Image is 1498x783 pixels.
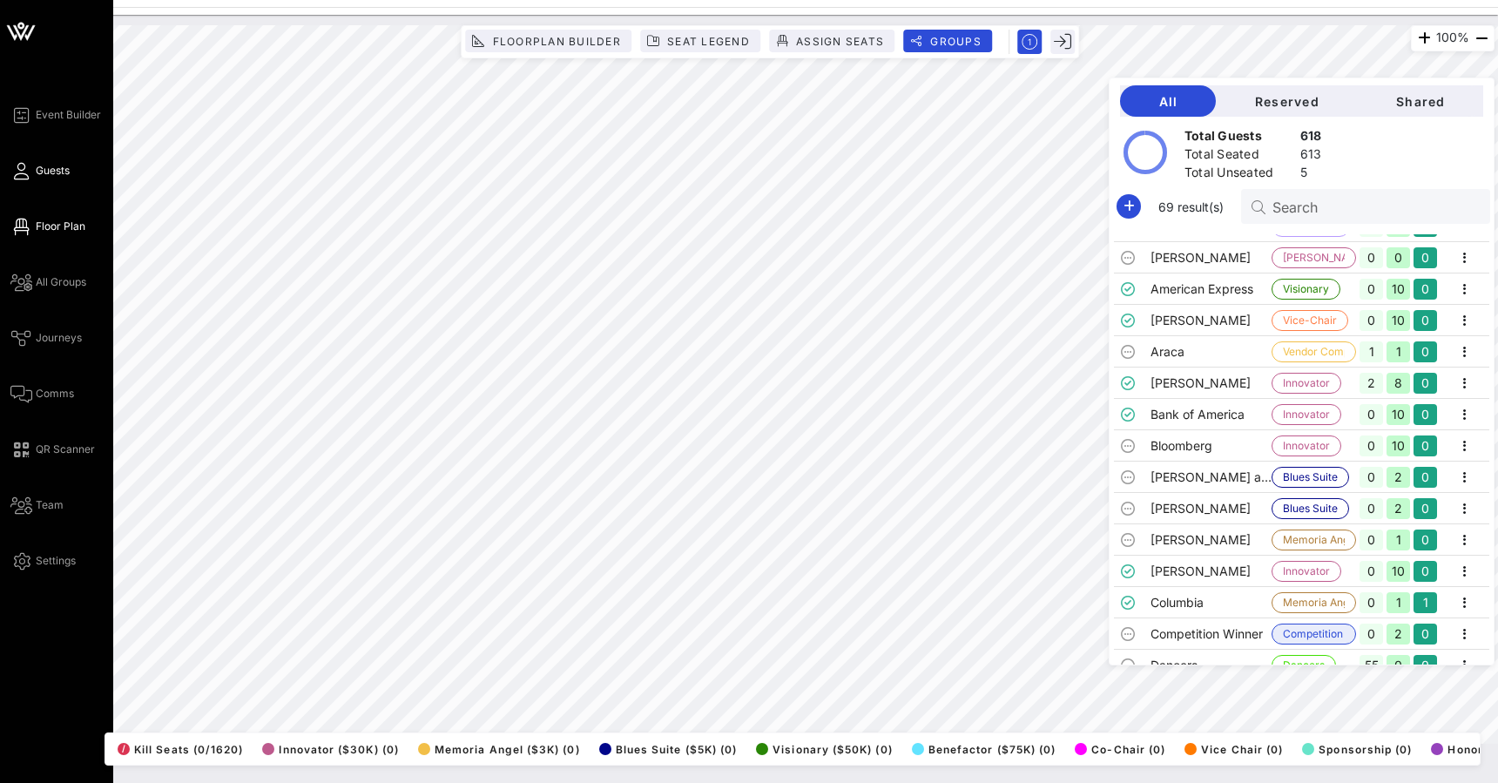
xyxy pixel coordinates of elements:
[10,327,82,348] a: Journeys
[640,30,760,52] button: Seat Legend
[1150,368,1272,399] td: [PERSON_NAME]
[1283,405,1330,424] span: Innovator
[36,553,76,569] span: Settings
[1360,530,1383,550] div: 0
[1387,310,1410,331] div: 10
[465,30,631,52] button: Floorplan Builder
[929,35,982,48] span: Groups
[1414,498,1437,519] div: 0
[1283,374,1330,393] span: Innovator
[1360,624,1383,645] div: 0
[10,495,64,516] a: Team
[1360,592,1383,613] div: 0
[1283,311,1337,330] span: Vice-Chair
[1179,737,1283,761] button: Vice Chair (0)
[1360,279,1383,300] div: 0
[10,105,101,125] a: Event Builder
[1150,524,1272,556] td: [PERSON_NAME]
[1184,743,1283,756] span: Vice Chair (0)
[10,383,74,404] a: Comms
[1150,650,1272,681] td: Dancers
[1387,655,1410,676] div: 0
[413,737,580,761] button: Memoria Angel ($3K) (0)
[1134,94,1202,109] span: All
[1414,467,1437,488] div: 0
[1360,373,1383,394] div: 2
[36,274,86,290] span: All Groups
[1360,435,1383,456] div: 0
[1414,655,1437,676] div: 0
[1387,498,1410,519] div: 2
[1283,468,1338,487] span: Blues Suite
[1414,373,1437,394] div: 0
[1216,85,1357,117] button: Reserved
[1150,305,1272,336] td: [PERSON_NAME]
[1387,279,1410,300] div: 10
[36,497,64,513] span: Team
[1184,164,1293,186] div: Total Unseated
[1360,655,1383,676] div: 55
[1387,341,1410,362] div: 1
[1411,25,1495,51] div: 100%
[36,442,95,457] span: QR Scanner
[594,737,738,761] button: Blues Suite ($5K) (0)
[756,743,893,756] span: Visionary ($50K) (0)
[1283,280,1329,299] span: Visionary
[1387,247,1410,268] div: 0
[1230,94,1343,109] span: Reserved
[1302,743,1412,756] span: Sponsorship (0)
[1184,127,1293,149] div: Total Guests
[491,35,621,48] span: Floorplan Builder
[1150,336,1272,368] td: Araca
[1360,310,1383,331] div: 0
[1360,341,1383,362] div: 1
[1150,399,1272,430] td: Bank of America
[1283,530,1345,550] span: Memoria Angel
[1371,94,1469,109] span: Shared
[1150,587,1272,618] td: Columbia
[666,35,750,48] span: Seat Legend
[1150,462,1272,493] td: [PERSON_NAME] and [PERSON_NAME]
[1150,430,1272,462] td: Bloomberg
[795,35,884,48] span: Assign Seats
[36,107,101,123] span: Event Builder
[10,550,76,571] a: Settings
[1387,404,1410,425] div: 10
[1150,273,1272,305] td: American Express
[1150,493,1272,524] td: [PERSON_NAME]
[1414,592,1437,613] div: 1
[1283,624,1345,644] span: Competition Winner
[36,219,85,234] span: Floor Plan
[1387,467,1410,488] div: 2
[1120,85,1216,117] button: All
[1283,499,1338,518] span: Blues Suite
[36,330,82,346] span: Journeys
[1300,164,1322,186] div: 5
[1283,593,1345,612] span: Memoria Angel
[112,737,243,761] button: /Kill Seats (0/1620)
[36,163,70,179] span: Guests
[36,386,74,402] span: Comms
[1387,435,1410,456] div: 10
[912,743,1056,756] span: Benefactor ($75K) (0)
[1150,556,1272,587] td: [PERSON_NAME]
[1360,498,1383,519] div: 0
[10,160,70,181] a: Guests
[1414,624,1437,645] div: 0
[1414,561,1437,582] div: 0
[1150,618,1272,650] td: Competition Winner
[262,743,399,756] span: Innovator ($30K) (0)
[1414,404,1437,425] div: 0
[1414,310,1437,331] div: 0
[1387,561,1410,582] div: 10
[1283,248,1345,267] span: [PERSON_NAME]
[1283,436,1330,456] span: Innovator
[769,30,894,52] button: Assign Seats
[1070,737,1165,761] button: Co-Chair (0)
[1414,279,1437,300] div: 0
[751,737,893,761] button: Visionary ($50K) (0)
[1360,404,1383,425] div: 0
[1151,198,1231,216] span: 69 result(s)
[1414,341,1437,362] div: 0
[257,737,399,761] button: Innovator ($30K) (0)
